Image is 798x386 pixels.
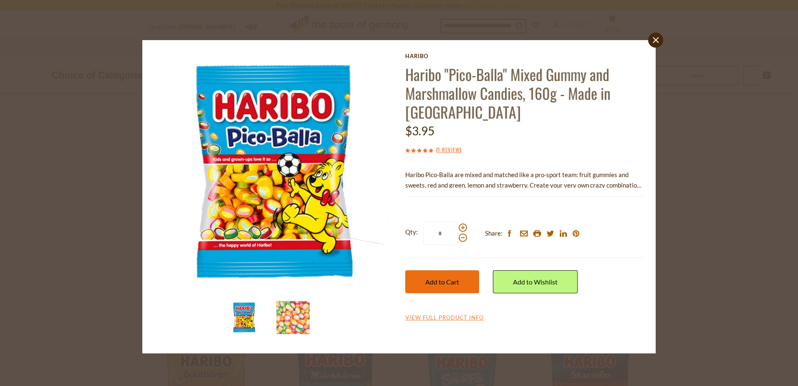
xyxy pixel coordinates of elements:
button: Add to Cart [405,270,479,293]
strong: Qty: [405,227,418,237]
a: Haribo "Pico-Balla" Mixed Gummy and Marshmallow Candies, 160g - Made in [GEOGRAPHIC_DATA] [405,63,611,123]
a: View Full Product Info [405,314,484,322]
span: ( ) [436,145,461,154]
span: Share: [485,228,503,239]
a: Haribo [405,53,643,59]
img: Haribo "Pico-Balla" Mixed Gummy and Marshmallow Candies, 160g - Made in Germany [155,53,393,291]
a: 1 Review [438,145,460,155]
span: Add to Cart [425,278,459,286]
input: Qty: [423,222,457,245]
p: Haribo Pico-Balla are mixed and matched like a pro-sport team: fruit gummies and sweets, red and ... [405,170,643,190]
img: Haribo "Pico-Balla" Mixed Gummy and Marshmallow Candies, 160g - Made in Germany [276,301,310,334]
img: Haribo "Pico-Balla" Mixed Gummy and Marshmallow Candies, 160g - Made in Germany [227,301,261,334]
span: $3.95 [405,124,434,138]
a: Add to Wishlist [493,270,578,293]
